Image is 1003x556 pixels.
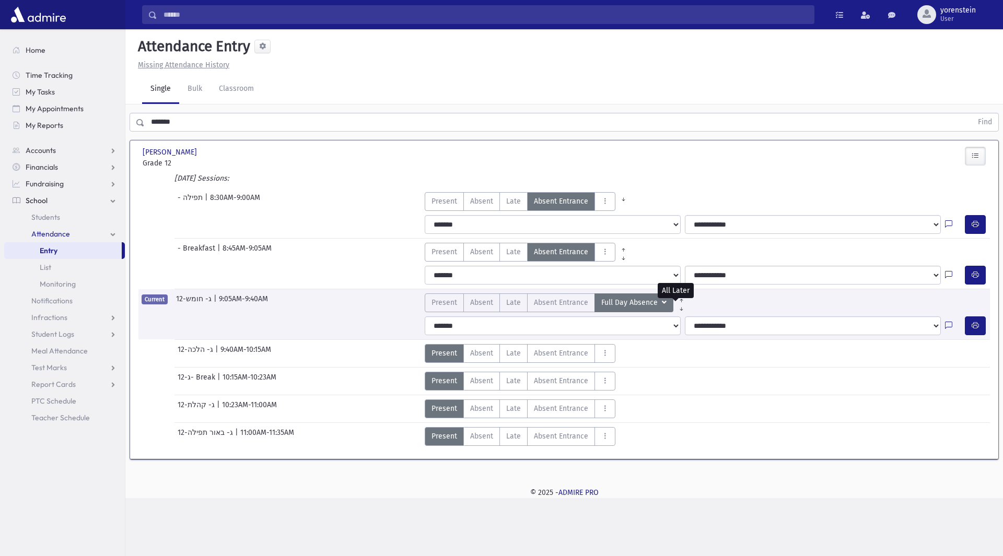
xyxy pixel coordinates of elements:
span: 12-ג- קהלת [178,399,217,418]
i: [DATE] Sessions: [174,174,229,183]
a: Students [4,209,125,226]
span: | [217,399,222,418]
div: AttTypes [425,192,632,211]
a: My Appointments [4,100,125,117]
span: Absent Entrance [534,403,588,414]
span: Infractions [31,313,67,322]
span: Absent Entrance [534,297,588,308]
button: Full Day Absence [594,293,673,312]
span: [PERSON_NAME] [143,147,199,158]
span: Monitoring [40,279,76,289]
span: | [214,293,219,312]
span: Absent Entrance [534,246,588,257]
span: Late [506,375,521,386]
div: AttTypes [425,344,615,363]
span: Late [506,297,521,308]
a: My Tasks [4,84,125,100]
span: Absent Entrance [534,431,588,442]
span: Current [142,294,168,304]
span: PTC Schedule [31,396,76,406]
span: | [215,344,220,363]
span: Absent [470,196,493,207]
img: AdmirePro [8,4,68,25]
span: Grade 12 [143,158,274,169]
span: User [940,15,976,23]
span: Test Marks [31,363,67,372]
input: Search [157,5,814,24]
a: Missing Attendance History [134,61,229,69]
span: Absent [470,403,493,414]
span: Absent [470,431,493,442]
a: Monitoring [4,276,125,292]
span: | [205,192,210,211]
a: Bulk [179,75,211,104]
span: - תפילה [178,192,205,211]
span: 9:40AM-10:15AM [220,344,271,363]
span: 8:30AM-9:00AM [210,192,260,211]
span: School [26,196,48,205]
div: AttTypes [425,427,615,446]
div: AttTypes [425,372,615,391]
button: Find [972,113,998,131]
span: Full Day Absence [601,297,660,309]
span: 8:45AM-9:05AM [223,243,272,262]
div: AttTypes [425,399,615,418]
span: Present [431,348,457,359]
span: My Tasks [26,87,55,97]
span: My Reports [26,121,63,130]
a: List [4,259,125,276]
span: 10:15AM-10:23AM [223,372,276,391]
a: Single [142,75,179,104]
span: 12-ג- Break [178,372,217,391]
span: Present [431,246,457,257]
a: Attendance [4,226,125,242]
span: Late [506,403,521,414]
a: Student Logs [4,326,125,342]
span: Absent [470,348,493,359]
span: Late [506,348,521,359]
span: Late [506,196,521,207]
span: yorenstein [940,6,976,15]
a: My Reports [4,117,125,134]
span: Present [431,431,457,442]
span: | [217,243,223,262]
a: PTC Schedule [4,393,125,409]
span: | [235,427,240,446]
span: 12-ג- חומש [176,293,214,312]
a: Teacher Schedule [4,409,125,426]
span: 9:05AM-9:40AM [219,293,268,312]
span: Late [506,246,521,257]
span: My Appointments [26,104,84,113]
a: Financials [4,159,125,175]
div: © 2025 - [142,487,986,498]
span: Meal Attendance [31,346,88,356]
div: All Later [658,283,694,298]
a: Meal Attendance [4,342,125,359]
a: Classroom [211,75,262,104]
span: Absent Entrance [534,375,588,386]
span: Present [431,403,457,414]
span: Absent [470,375,493,386]
span: Teacher Schedule [31,413,90,422]
span: Fundraising [26,179,64,188]
a: Accounts [4,142,125,159]
span: Absent Entrance [534,348,588,359]
a: Test Marks [4,359,125,376]
span: 12-ג- באור תפילה [178,427,235,446]
div: AttTypes [425,293,690,312]
span: List [40,263,51,272]
span: Report Cards [31,380,76,389]
a: Time Tracking [4,67,125,84]
a: School [4,192,125,209]
span: Absent Entrance [534,196,588,207]
span: Time Tracking [26,70,73,80]
span: Entry [40,246,57,255]
span: Attendance [31,229,70,239]
span: Accounts [26,146,56,155]
u: Missing Attendance History [138,61,229,69]
span: | [217,372,223,391]
h5: Attendance Entry [134,38,250,55]
a: Infractions [4,309,125,326]
span: Notifications [31,296,73,305]
span: Financials [26,162,58,172]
